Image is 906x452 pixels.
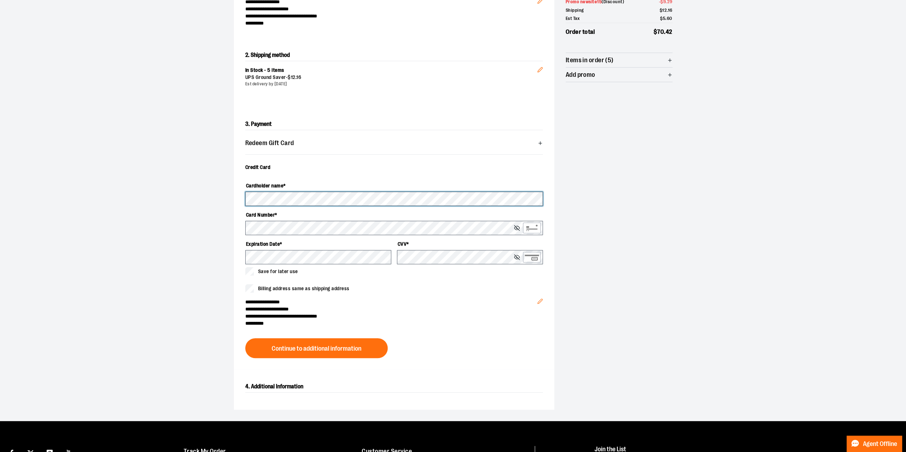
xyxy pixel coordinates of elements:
button: Add promo [566,68,672,82]
span: Add promo [566,71,595,78]
h2: 2. Shipping method [245,49,543,61]
span: . [295,74,297,80]
span: 5 [663,16,666,21]
span: Continue to additional information [272,345,361,352]
span: Credit Card [245,164,271,170]
button: Items in order (5) [566,53,672,67]
span: Shipping [566,7,584,14]
span: Order total [566,27,595,37]
label: Cardholder name * [245,180,543,192]
span: 16 [296,74,301,80]
div: In Stock - 5 items [245,67,537,74]
button: Agent Offline [847,436,902,452]
div: Est delivery by [DATE] [245,81,537,87]
button: Continue to additional information [245,338,388,358]
button: Redeem Gift Card [245,136,543,150]
span: Redeem Gift Card [245,140,294,147]
button: Edit [531,55,549,80]
label: Expiration Date * [245,238,391,250]
span: Billing address same as shipping address [258,285,350,292]
span: 12 [662,7,667,13]
span: $ [660,7,663,13]
input: Save for later use [245,267,254,276]
span: $ [654,28,658,35]
div: UPS Ground Saver - [245,74,537,81]
span: 12 [291,74,295,80]
span: Items in order (5) [566,57,614,64]
span: 60 [667,16,672,21]
span: 16 [668,7,672,13]
label: Card Number * [245,209,543,221]
input: Billing address same as shipping address [245,284,254,293]
label: CVV * [397,238,543,250]
h2: 4. Additional Information [245,381,543,393]
span: 42 [666,28,672,35]
span: $ [660,16,663,21]
span: Save for later use [258,268,298,275]
span: 70 [657,28,664,35]
span: . [667,7,668,13]
span: $ [288,74,291,80]
span: Agent Offline [863,441,897,447]
button: Edit [531,287,549,312]
span: Est Tax [566,15,580,22]
span: . [664,28,666,35]
h2: 3. Payment [245,118,543,130]
span: . [665,16,667,21]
